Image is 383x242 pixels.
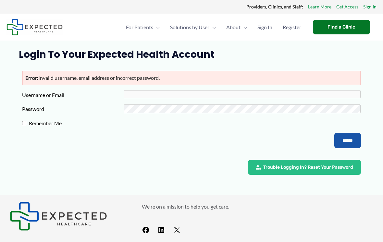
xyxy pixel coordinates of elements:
p: We're on a mission to help you get care. [142,202,373,212]
a: Sign In [252,16,278,39]
span: Solutions by User [170,16,209,39]
span: Menu Toggle [209,16,216,39]
a: AboutMenu Toggle [221,16,252,39]
p: Invalid username, email address or incorrect password. [22,71,361,85]
span: Register [283,16,301,39]
img: Expected Healthcare Logo - side, dark font, small [6,19,63,35]
a: Solutions by UserMenu Toggle [165,16,221,39]
img: Expected Healthcare Logo - side, dark font, small [10,202,107,231]
a: Sign In [363,3,377,11]
label: Password [22,104,124,114]
strong: Providers, Clinics, and Staff: [246,4,303,9]
strong: Error: [25,75,38,81]
span: Menu Toggle [153,16,160,39]
label: Remember Me [26,118,128,128]
a: Get Access [336,3,358,11]
a: For PatientsMenu Toggle [121,16,165,39]
a: Register [278,16,306,39]
span: Trouble Logging In? Reset Your Password [263,165,353,170]
span: Sign In [257,16,272,39]
span: Menu Toggle [241,16,247,39]
aside: Footer Widget 2 [142,202,373,236]
label: Username or Email [22,90,124,100]
h1: Login to Your Expected Health Account [19,49,364,60]
a: Find a Clinic [313,20,370,34]
a: Trouble Logging In? Reset Your Password [248,160,361,175]
nav: Primary Site Navigation [121,16,306,39]
aside: Footer Widget 1 [10,202,126,231]
a: Learn More [308,3,331,11]
span: About [226,16,241,39]
span: For Patients [126,16,153,39]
